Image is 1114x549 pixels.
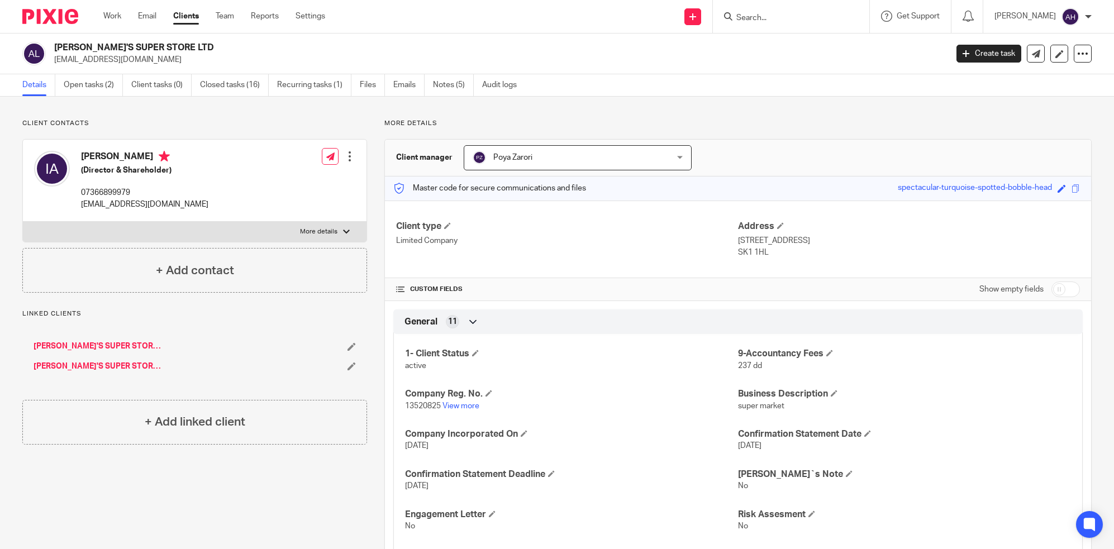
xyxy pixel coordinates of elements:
a: Files [360,74,385,96]
a: Emails [393,74,425,96]
h2: [PERSON_NAME]'S SUPER STORE LTD [54,42,763,54]
p: Linked clients [22,309,367,318]
h4: Business Description [738,388,1071,400]
label: Show empty fields [979,284,1044,295]
img: svg%3E [22,42,46,65]
img: svg%3E [473,151,486,164]
span: [DATE] [738,442,761,450]
a: [PERSON_NAME]'S SUPER STORE LTD [34,341,163,352]
h4: Risk Assesment [738,509,1071,521]
h4: 1- Client Status [405,348,738,360]
span: Poya Zarori [493,154,532,161]
h4: CUSTOM FIELDS [396,285,738,294]
h4: Company Incorporated On [405,428,738,440]
p: [EMAIL_ADDRESS][DOMAIN_NAME] [54,54,940,65]
span: No [738,522,748,530]
a: Audit logs [482,74,525,96]
a: Team [216,11,234,22]
a: Client tasks (0) [131,74,192,96]
h4: Address [738,221,1080,232]
h4: Confirmation Statement Date [738,428,1071,440]
a: [PERSON_NAME]'S SUPER STORE LTD [34,361,163,372]
a: Clients [173,11,199,22]
h4: [PERSON_NAME]`s Note [738,469,1071,480]
a: Create task [956,45,1021,63]
i: Primary [159,151,170,162]
span: active [405,362,426,370]
p: Limited Company [396,235,738,246]
span: 11 [448,316,457,327]
a: Notes (5) [433,74,474,96]
a: Details [22,74,55,96]
img: svg%3E [1061,8,1079,26]
div: spectacular-turquoise-spotted-bobble-head [898,182,1052,195]
p: [EMAIL_ADDRESS][DOMAIN_NAME] [81,199,208,210]
p: [PERSON_NAME] [994,11,1056,22]
h4: + Add contact [156,262,234,279]
a: Closed tasks (16) [200,74,269,96]
span: No [405,522,415,530]
span: 13520825 [405,402,441,410]
p: More details [300,227,337,236]
span: Get Support [897,12,940,20]
h4: Client type [396,221,738,232]
input: Search [735,13,836,23]
a: Work [103,11,121,22]
img: Pixie [22,9,78,24]
h4: Confirmation Statement Deadline [405,469,738,480]
span: [DATE] [405,482,429,490]
h4: Company Reg. No. [405,388,738,400]
a: Recurring tasks (1) [277,74,351,96]
a: Email [138,11,156,22]
a: Reports [251,11,279,22]
h4: + Add linked client [145,413,245,431]
span: No [738,482,748,490]
h4: [PERSON_NAME] [81,151,208,165]
a: Open tasks (2) [64,74,123,96]
p: More details [384,119,1092,128]
h3: Client manager [396,152,453,163]
p: Master code for secure communications and files [393,183,586,194]
p: SK1 1HL [738,247,1080,258]
p: Client contacts [22,119,367,128]
img: svg%3E [34,151,70,187]
span: 237 dd [738,362,762,370]
p: [STREET_ADDRESS] [738,235,1080,246]
h4: 9-Accountancy Fees [738,348,1071,360]
a: Settings [296,11,325,22]
span: [DATE] [405,442,429,450]
p: 07366899979 [81,187,208,198]
span: General [404,316,437,328]
a: View more [442,402,479,410]
span: super market [738,402,784,410]
h4: Engagement Letter [405,509,738,521]
h5: (Director & Shareholder) [81,165,208,176]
